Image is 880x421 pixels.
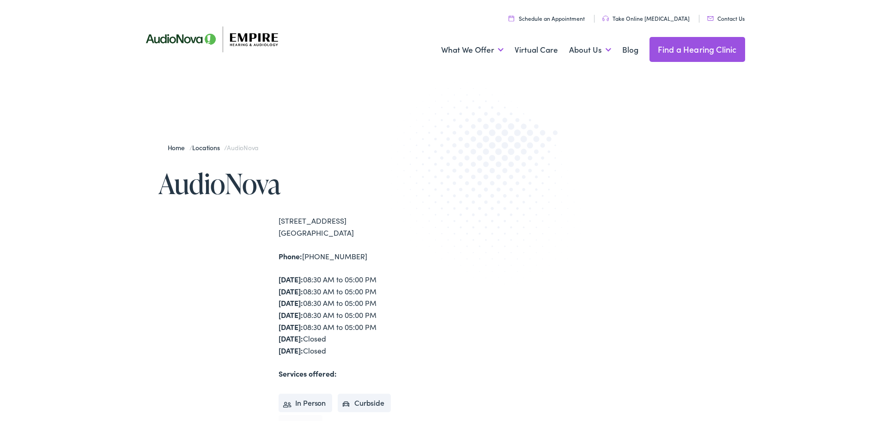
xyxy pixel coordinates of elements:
[441,33,504,67] a: What We Offer
[158,168,440,199] h1: AudioNova
[509,14,585,22] a: Schedule an Appointment
[569,33,611,67] a: About Us
[168,143,189,152] a: Home
[515,33,558,67] a: Virtual Care
[279,394,333,412] li: In Person
[279,250,440,262] div: [PHONE_NUMBER]
[602,16,609,21] img: utility icon
[279,215,440,238] div: [STREET_ADDRESS] [GEOGRAPHIC_DATA]
[707,16,714,21] img: utility icon
[279,368,337,378] strong: Services offered:
[279,286,303,296] strong: [DATE]:
[168,143,259,152] span: / /
[279,251,302,261] strong: Phone:
[602,14,690,22] a: Take Online [MEDICAL_DATA]
[279,345,303,355] strong: [DATE]:
[279,333,303,343] strong: [DATE]:
[338,394,391,412] li: Curbside
[509,15,514,21] img: utility icon
[279,322,303,332] strong: [DATE]:
[279,274,440,356] div: 08:30 AM to 05:00 PM 08:30 AM to 05:00 PM 08:30 AM to 05:00 PM 08:30 AM to 05:00 PM 08:30 AM to 0...
[279,310,303,320] strong: [DATE]:
[279,274,303,284] strong: [DATE]:
[192,143,224,152] a: Locations
[649,37,745,62] a: Find a Hearing Clinic
[707,14,745,22] a: Contact Us
[227,143,258,152] span: AudioNova
[279,298,303,308] strong: [DATE]:
[622,33,638,67] a: Blog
